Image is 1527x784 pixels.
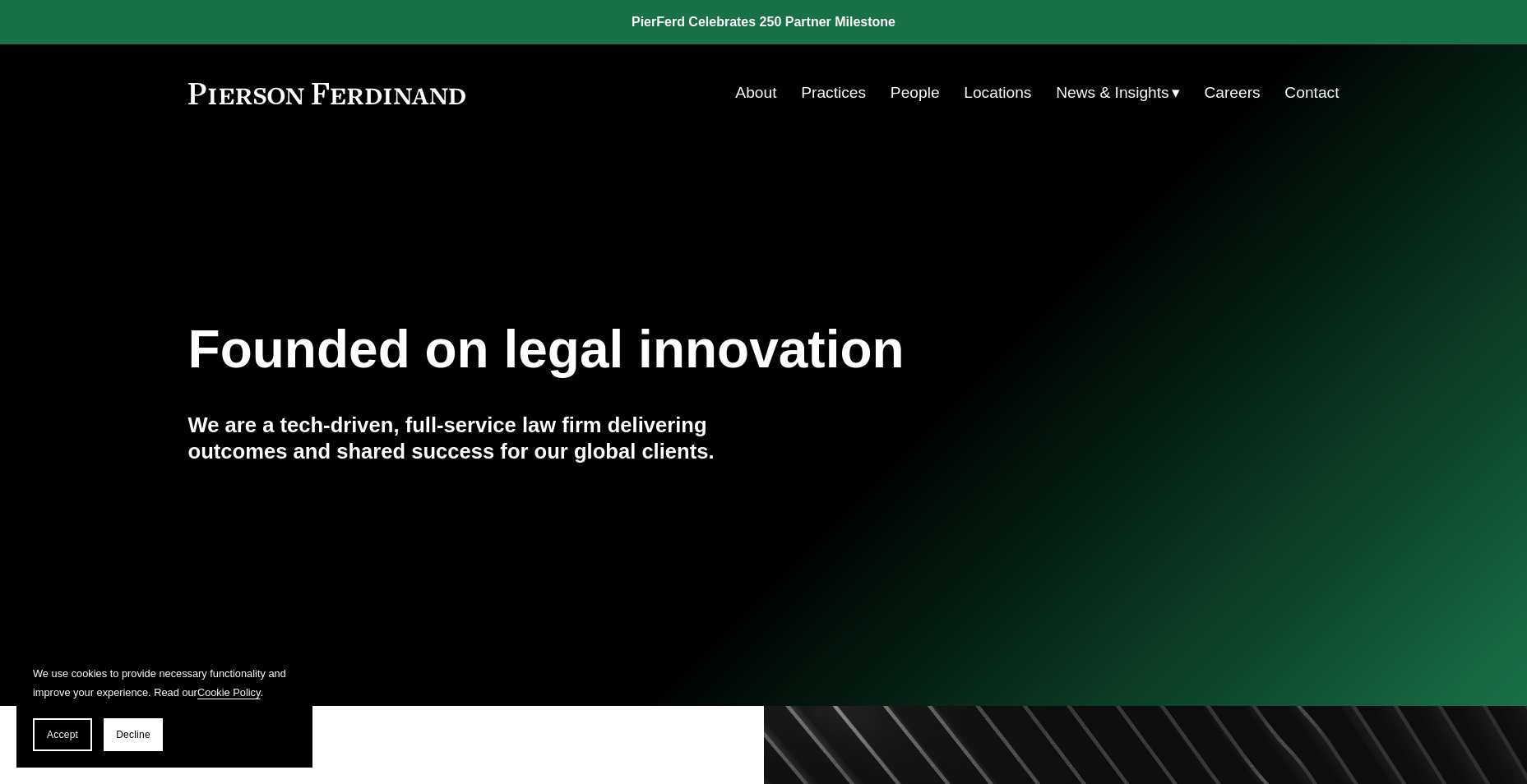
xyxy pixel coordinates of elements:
[33,664,296,702] p: We use cookies to provide necessary functionality and improve your experience. Read our .
[116,729,150,740] span: Decline
[104,718,163,751] button: Decline
[16,648,312,768] section: Cookie banner
[1204,77,1260,108] a: Careers
[188,320,1148,380] h1: Founded on legal innovation
[1056,77,1180,108] a: folder dropdown
[33,718,92,751] button: Accept
[801,77,866,108] a: Practices
[1284,77,1339,108] a: Contact
[47,729,78,740] span: Accept
[735,77,776,108] a: About
[964,77,1031,108] a: Locations
[188,412,764,465] h4: We are a tech-driven, full-service law firm delivering outcomes and shared success for our global...
[1056,79,1169,108] span: News & Insights
[197,686,261,699] a: Cookie Policy
[891,77,940,108] a: People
